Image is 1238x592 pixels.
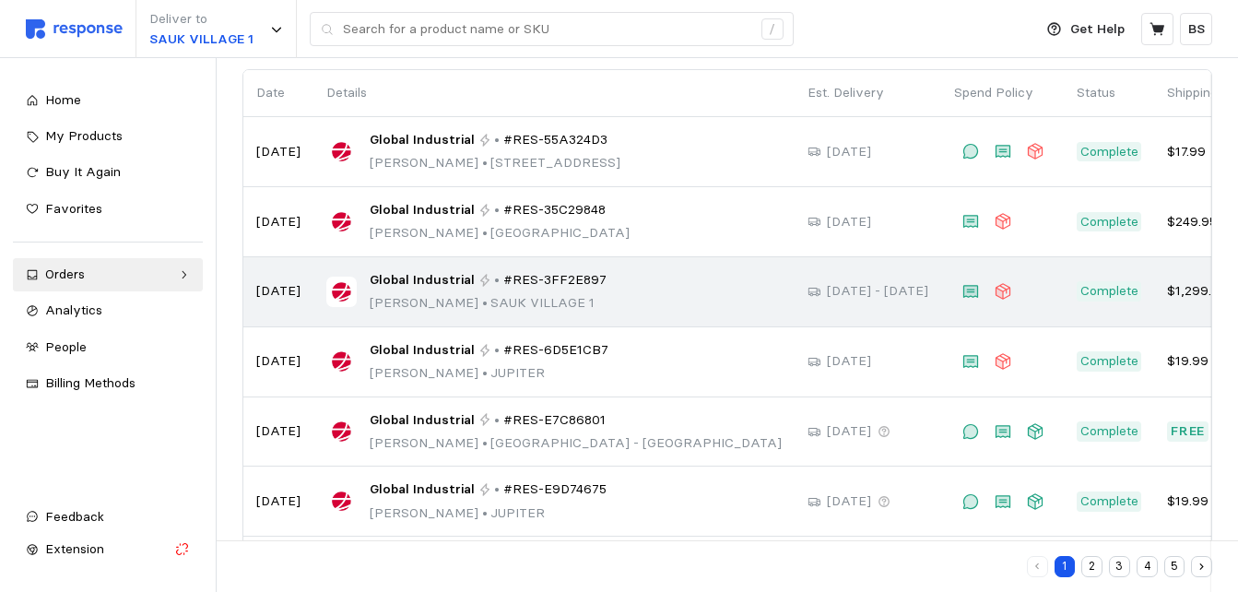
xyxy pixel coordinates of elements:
span: • [478,364,490,381]
p: [DATE] [827,142,871,162]
p: SAUK VILLAGE 1 [149,30,253,50]
p: Deliver to [149,9,253,30]
button: 2 [1081,556,1102,577]
p: [DATE] [827,212,871,232]
p: [PERSON_NAME] SAUK VILLAGE 1 [370,293,607,314]
p: [PERSON_NAME] [GEOGRAPHIC_DATA] - [GEOGRAPHIC_DATA] [370,433,782,454]
span: • [478,154,490,171]
span: • [478,224,490,241]
span: Billing Methods [45,374,136,391]
a: Analytics [13,294,203,327]
button: 1 [1055,556,1076,577]
div: / [761,18,784,41]
a: People [13,331,203,364]
p: Complete [1080,212,1138,232]
p: Est. Delivery [808,83,928,103]
span: Home [45,91,81,108]
a: Orders [13,258,203,291]
span: Extension [45,540,104,557]
p: [PERSON_NAME] JUPITER [370,363,608,384]
span: Favorites [45,200,102,217]
img: Global Industrial [326,486,357,516]
p: Shipping [1167,83,1227,103]
button: 5 [1164,556,1185,577]
span: #RES-E7C86801 [503,410,606,431]
p: Complete [1080,281,1138,302]
a: Buy It Again [13,156,203,189]
button: BS [1180,13,1212,45]
span: Global Industrial [370,200,475,220]
span: #RES-35C29848 [503,200,606,220]
button: Get Help [1036,12,1136,47]
p: [DATE] [256,351,301,372]
span: My Products [45,127,123,144]
p: Details [326,83,782,103]
p: Complete [1080,142,1138,162]
button: Extension [13,533,203,566]
span: Feedback [45,508,104,525]
p: $249.95 [1167,212,1227,232]
img: svg%3e [26,19,123,39]
span: • [478,434,490,451]
p: • [494,410,500,431]
span: Global Industrial [370,270,475,290]
div: Orders [45,265,171,285]
p: $19.99 [1167,491,1227,512]
button: 3 [1109,556,1130,577]
p: $1,299.95 [1167,281,1227,302]
a: Favorites [13,193,203,226]
span: Global Industrial [370,480,475,500]
p: Date [256,83,301,103]
img: Global Industrial [326,207,357,237]
p: Get Help [1070,19,1125,40]
span: #RES-3FF2E897 [503,270,607,290]
span: Global Industrial [370,130,475,150]
span: Buy It Again [45,163,121,180]
img: Global Industrial [326,346,357,376]
span: Analytics [45,302,102,318]
a: Billing Methods [13,367,203,400]
p: Spend Policy [954,83,1051,103]
p: [DATE] [827,351,871,372]
span: • [478,294,490,311]
p: • [494,270,500,290]
span: • [478,504,490,521]
p: Free [1171,421,1206,442]
p: [DATE] [256,491,301,512]
span: Global Industrial [370,410,475,431]
p: • [494,340,500,361]
p: BS [1188,19,1205,40]
p: [PERSON_NAME] [GEOGRAPHIC_DATA] [370,223,630,243]
p: $17.99 [1167,142,1227,162]
p: [DATE] [256,281,301,302]
input: Search for a product name or SKU [343,13,751,46]
p: Complete [1080,351,1138,372]
img: Global Industrial [326,136,357,167]
p: Complete [1080,421,1138,442]
p: Status [1077,83,1141,103]
button: Feedback [13,501,203,534]
span: Global Industrial [370,340,475,361]
p: [DATE] [256,421,301,442]
p: [PERSON_NAME] [STREET_ADDRESS] [370,153,620,173]
img: Global Industrial [326,277,357,307]
span: #RES-55A324D3 [503,130,607,150]
p: [DATE] [256,142,301,162]
p: • [494,130,500,150]
p: $19.99 [1167,351,1227,372]
p: [PERSON_NAME] JUPITER [370,503,607,524]
p: [DATE] - [DATE] [827,281,928,302]
p: • [494,480,500,500]
span: #RES-6D5E1CB7 [503,340,608,361]
p: • [494,200,500,220]
p: Complete [1080,491,1138,512]
span: People [45,338,87,355]
p: [DATE] [827,491,871,512]
span: #RES-E9D74675 [503,480,607,500]
a: My Products [13,120,203,153]
button: 4 [1137,556,1158,577]
img: Global Industrial [326,416,357,446]
p: [DATE] [256,212,301,232]
p: [DATE] [827,421,871,442]
a: Home [13,84,203,117]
